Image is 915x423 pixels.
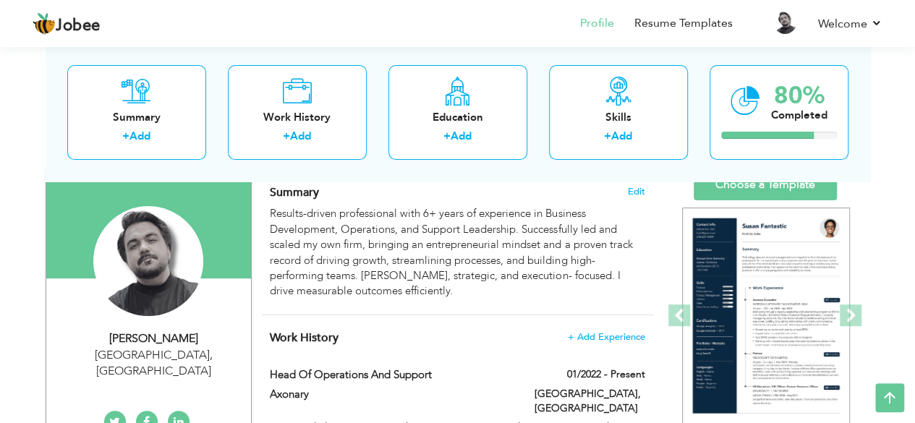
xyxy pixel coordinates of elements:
div: 80% [771,84,827,108]
span: , [210,347,213,363]
a: Welcome [818,15,882,33]
div: Results-driven professional with 6+ years of experience in Business Development, Operations, and ... [270,206,644,299]
a: Profile [580,15,614,32]
h4: Adding a summary is a quick and easy way to highlight your experience and interests. [270,185,644,200]
label: Axonary [270,387,513,402]
div: Education [400,110,516,125]
label: + [443,129,451,145]
label: + [122,129,129,145]
a: Add [129,129,150,144]
span: + Add Experience [568,332,645,342]
a: Jobee [33,12,101,35]
div: Work History [239,110,355,125]
span: Edit [628,187,645,197]
label: 01/2022 - Present [567,367,645,382]
a: Resume Templates [634,15,733,32]
img: Nabeel Ahmed [93,206,203,316]
a: Add [290,129,311,144]
div: [GEOGRAPHIC_DATA] [GEOGRAPHIC_DATA] [57,347,251,380]
img: jobee.io [33,12,56,35]
label: + [604,129,611,145]
h4: This helps to show the companies you have worked for. [270,330,644,345]
span: Jobee [56,18,101,34]
a: Choose a Template [694,169,837,200]
div: [PERSON_NAME] [57,330,251,347]
a: Add [611,129,632,144]
label: Head Of Operations and Support [270,367,513,383]
label: [GEOGRAPHIC_DATA], [GEOGRAPHIC_DATA] [535,387,645,416]
label: + [283,129,290,145]
a: Add [451,129,472,144]
span: Summary [270,184,319,200]
div: Summary [79,110,195,125]
div: Completed [771,108,827,123]
div: Skills [561,110,676,125]
span: Work History [270,330,339,346]
img: Profile Img [773,11,796,34]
